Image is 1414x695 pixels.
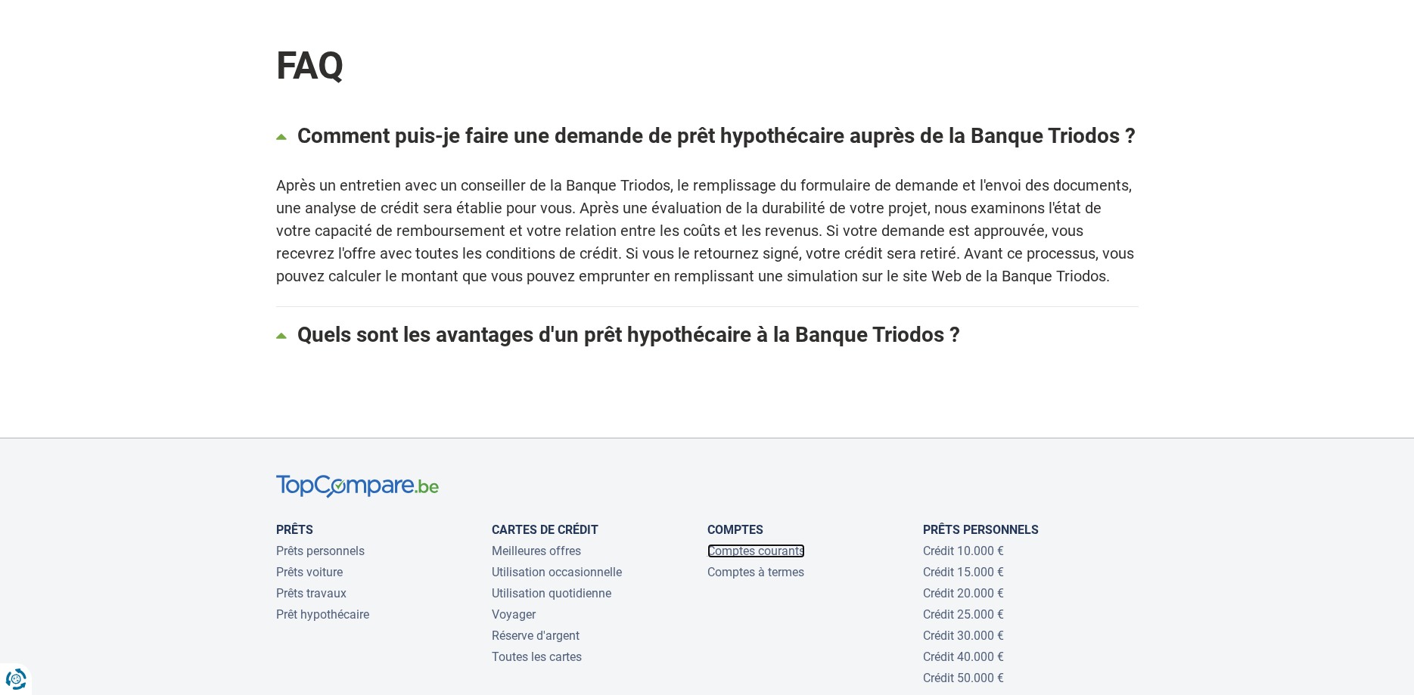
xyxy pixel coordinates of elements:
a: Prêts personnels [276,544,365,558]
a: Voyager [492,607,536,622]
a: Crédit 30.000 € [923,628,1004,643]
a: Utilisation occasionnelle [492,565,622,579]
div: Après un entretien avec un conseiller de la Banque Triodos, le remplissage du formulaire de deman... [276,174,1139,287]
a: Quels sont les avantages d'un prêt hypothécaire à la Banque Triodos ? [276,307,1139,361]
a: Toutes les cartes [492,650,582,664]
a: Cartes de Crédit [492,523,598,537]
a: Crédit 40.000 € [923,650,1004,664]
a: Prêts [276,523,313,537]
div: FAQ [276,39,1139,93]
a: Crédit 10.000 € [923,544,1004,558]
a: Crédit 25.000 € [923,607,1004,622]
a: Prêts voiture [276,565,343,579]
a: Prêts travaux [276,586,347,600]
a: Prêt hypothécaire [276,607,369,622]
a: Comment puis-je faire une demande de prêt hypothécaire auprès de la Banque Triodos ? [276,108,1139,163]
a: Comptes à termes [707,565,804,579]
a: Comptes [707,523,763,537]
a: Réserve d'argent [492,628,580,643]
img: TopCompare [276,475,439,498]
a: Prêts personnels [923,523,1039,537]
a: Utilisation quotidienne [492,586,611,600]
a: Comptes courants [707,544,805,558]
a: Meilleures offres [492,544,581,558]
a: Crédit 50.000 € [923,671,1004,685]
a: Crédit 15.000 € [923,565,1004,579]
a: Crédit 20.000 € [923,586,1004,600]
